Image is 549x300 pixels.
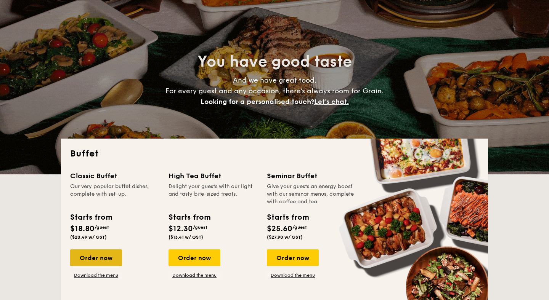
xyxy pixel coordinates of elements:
span: You have good taste [197,53,352,71]
div: High Tea Buffet [169,171,258,181]
span: And we have great food. For every guest and any occasion, there’s always room for Grain. [165,76,384,106]
div: Starts from [70,212,112,223]
div: Classic Buffet [70,171,159,181]
div: Starts from [267,212,308,223]
div: Order now [169,249,220,266]
div: Seminar Buffet [267,171,356,181]
div: Our very popular buffet dishes, complete with set-up. [70,183,159,206]
span: $12.30 [169,224,193,233]
a: Download the menu [70,272,122,278]
span: Let's chat. [314,97,349,106]
a: Download the menu [267,272,319,278]
span: /guest [95,225,109,230]
span: ($27.90 w/ GST) [267,235,303,240]
span: /guest [193,225,207,230]
span: ($13.41 w/ GST) [169,235,203,240]
span: /guest [292,225,307,230]
span: $18.80 [70,224,95,233]
a: Download the menu [169,272,220,278]
h2: Buffet [70,148,479,160]
div: Delight your guests with our light and tasty bite-sized treats. [169,183,258,206]
span: Looking for a personalised touch? [201,97,314,106]
div: Give your guests an energy boost with our seminar menus, complete with coffee and tea. [267,183,356,206]
span: $25.60 [267,224,292,233]
div: Order now [70,249,122,266]
span: ($20.49 w/ GST) [70,235,107,240]
div: Order now [267,249,319,266]
div: Starts from [169,212,210,223]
